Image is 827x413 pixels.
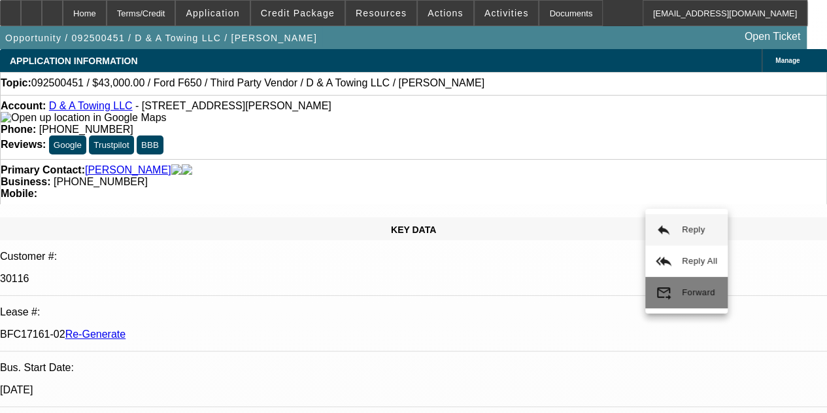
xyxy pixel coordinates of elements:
[1,124,36,135] strong: Phone:
[49,100,133,111] a: D & A Towing LLC
[775,57,800,64] span: Manage
[1,164,85,176] strong: Primary Contact:
[261,8,335,18] span: Credit Package
[418,1,473,26] button: Actions
[346,1,416,26] button: Resources
[484,8,529,18] span: Activities
[1,100,46,111] strong: Account:
[1,139,46,150] strong: Reviews:
[89,135,133,154] button: Trustpilot
[1,112,166,124] img: Open up location in Google Maps
[5,33,317,43] span: Opportunity / 092500451 / D & A Towing LLC / [PERSON_NAME]
[135,100,331,111] span: - [STREET_ADDRESS][PERSON_NAME]
[85,164,171,176] a: [PERSON_NAME]
[186,8,239,18] span: Application
[739,26,805,48] a: Open Ticket
[251,1,345,26] button: Credit Package
[656,285,671,300] mat-icon: forward_to_inbox
[1,112,166,123] a: View Google Maps
[656,253,671,269] mat-icon: reply_all
[1,176,50,187] strong: Business:
[31,77,484,89] span: 092500451 / $43,000.00 / Ford F650 / Third Party Vendor / D & A Towing LLC / [PERSON_NAME]
[356,8,407,18] span: Resources
[1,188,37,199] strong: Mobile:
[428,8,464,18] span: Actions
[182,164,192,176] img: linkedin-icon.png
[65,329,126,340] a: Re-Generate
[682,256,717,266] span: Reply All
[137,135,163,154] button: BBB
[171,164,182,176] img: facebook-icon.png
[682,287,715,297] span: Forward
[475,1,539,26] button: Activities
[391,224,436,235] span: KEY DATA
[10,56,137,66] span: APPLICATION INFORMATION
[176,1,249,26] button: Application
[1,77,31,89] strong: Topic:
[656,222,671,238] mat-icon: reply
[49,135,86,154] button: Google
[682,224,705,234] span: Reply
[54,176,148,187] span: [PHONE_NUMBER]
[39,124,133,135] span: [PHONE_NUMBER]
